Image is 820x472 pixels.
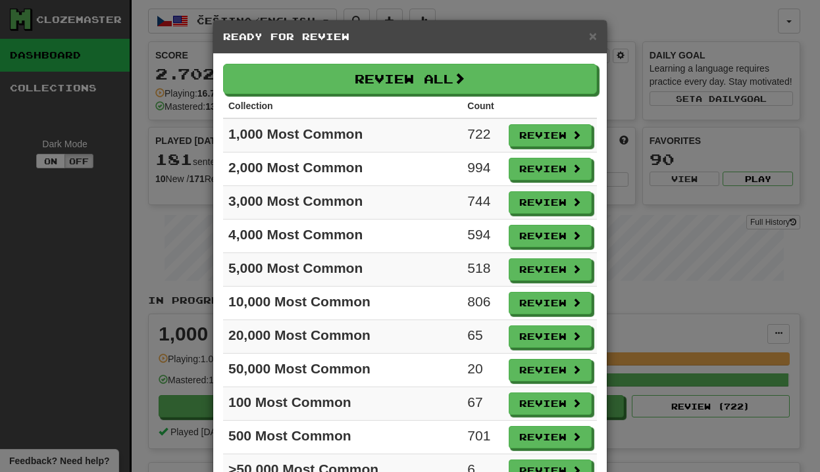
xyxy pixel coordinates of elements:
[223,220,462,253] td: 4,000 Most Common
[509,158,592,180] button: Review
[509,359,592,381] button: Review
[462,153,503,186] td: 994
[509,124,592,147] button: Review
[462,421,503,454] td: 701
[223,186,462,220] td: 3,000 Most Common
[223,253,462,287] td: 5,000 Most Common
[462,287,503,320] td: 806
[223,118,462,153] td: 1,000 Most Common
[509,392,592,415] button: Review
[223,387,462,421] td: 100 Most Common
[509,258,592,281] button: Review
[462,220,503,253] td: 594
[589,28,597,43] span: ×
[462,94,503,118] th: Count
[462,253,503,287] td: 518
[589,29,597,43] button: Close
[223,287,462,320] td: 10,000 Most Common
[223,64,597,94] button: Review All
[462,387,503,421] td: 67
[223,30,597,43] h5: Ready for Review
[462,320,503,354] td: 65
[462,186,503,220] td: 744
[462,354,503,387] td: 20
[509,325,592,348] button: Review
[223,153,462,186] td: 2,000 Most Common
[509,191,592,214] button: Review
[509,225,592,247] button: Review
[223,354,462,387] td: 50,000 Most Common
[223,320,462,354] td: 20,000 Most Common
[509,426,592,448] button: Review
[223,94,462,118] th: Collection
[462,118,503,153] td: 722
[223,421,462,454] td: 500 Most Common
[509,292,592,314] button: Review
